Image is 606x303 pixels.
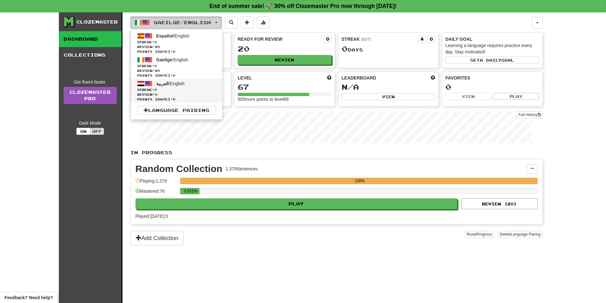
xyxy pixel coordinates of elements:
[137,73,216,78] span: Points [DATE]: 0
[136,164,222,174] div: Random Collection
[477,232,492,237] span: Progress
[156,57,172,62] span: Gaeilge
[154,40,157,44] span: 0
[156,33,189,38] span: / English
[59,31,122,47] a: Dashboard
[342,45,435,53] div: Day s
[342,82,359,91] span: N/A
[209,3,397,9] strong: End of summer sale! 🚀 30% off Clozemaster Pro now through [DATE]!
[238,83,331,91] div: 67
[257,17,269,29] button: More stats
[238,36,324,42] div: Ready for Review
[225,17,238,29] button: Search sentences
[156,81,185,86] span: / English
[136,178,177,188] div: Playing: 1,379
[154,20,211,25] span: Gaeilge / English
[445,42,539,55] div: Learning a language requires practice every day. Stay motivated!
[445,75,539,81] div: Favorites
[137,106,216,115] a: Language Pairing
[131,31,222,55] a: Español/EnglishStreak:0 Review:20Points [DATE]:0
[136,214,168,219] span: Played [DATE]: 0
[238,96,331,102] div: 505 more points to level 68
[241,17,254,29] button: Add sentence to collection
[137,49,216,54] span: Points [DATE]: 0
[342,44,348,53] span: 0
[137,68,216,73] span: Review: 20
[136,188,177,198] div: Mastered: 76
[156,81,169,86] span: العربية
[445,57,539,64] button: Seta dailygoal
[342,75,376,81] span: Leaderboard
[156,57,188,62] span: / English
[238,55,331,65] button: Review
[130,231,184,245] button: Add Collection
[511,232,540,237] span: Language Pairing
[226,166,258,172] div: 1,379 Sentences
[516,111,542,118] button: Full History
[137,64,216,68] span: Streak:
[445,83,539,91] div: 0
[461,198,538,209] button: Review (20)
[4,294,53,301] span: Open feedback widget
[182,178,538,184] div: 100%
[238,75,252,81] span: Level
[342,36,419,42] div: Streak
[137,40,216,45] span: Streak:
[493,93,539,100] button: Play
[64,79,117,85] div: Get fluent faster.
[154,64,157,68] span: 0
[76,19,118,25] div: Clozemaster
[445,93,491,100] button: View
[238,45,331,53] div: 20
[156,33,173,38] span: Español
[130,17,222,29] button: Gaeilge/English
[131,55,222,79] a: Gaeilge/EnglishStreak:0 Review:20Points [DATE]:0
[480,58,501,62] span: a daily
[130,149,543,156] p: In Progress
[361,37,371,42] a: (BST)
[431,75,435,81] span: This week in points, UTC
[131,79,222,103] a: العربية/EnglishStreak:0 Review:0Points [DATE]:0
[342,93,435,100] button: View
[137,97,216,102] span: Points [DATE]: 0
[64,87,117,104] a: ClozemasterPro
[137,87,216,92] span: Streak:
[64,120,117,126] div: Dark Mode
[154,88,157,92] span: 0
[182,188,200,194] div: 5.511%
[76,128,90,135] button: On
[137,92,216,97] span: Review: 0
[90,128,104,135] button: Off
[465,231,494,238] button: ResetProgress
[137,45,216,49] span: Review: 20
[59,47,122,63] a: Collections
[498,231,543,238] button: DeleteLanguage Pairing
[136,198,457,209] button: Play
[445,36,539,42] div: Daily Goal
[327,75,331,81] span: Score more points to level up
